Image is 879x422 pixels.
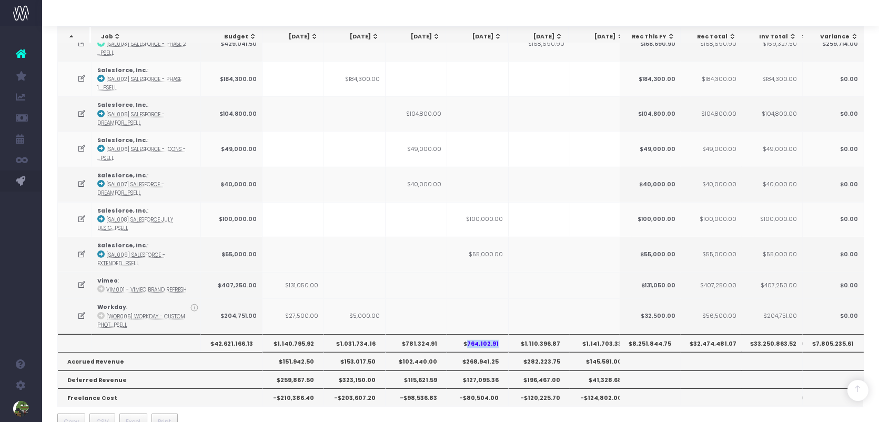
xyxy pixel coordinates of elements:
td: : [92,132,201,167]
th: $102,440.00 [386,352,447,370]
td: $49,000.00 [201,132,262,167]
td: $49,000.00 [386,132,447,167]
div: Rec Total [690,33,736,41]
td: $55,000.00 [201,237,262,272]
td: $55,000.00 [619,237,681,272]
th: $153,017.50 [324,352,386,370]
th: : activate to sort column descending [58,27,90,47]
div: Inv Total [751,33,796,41]
td: $168,690.90 [680,26,742,62]
th: Jul 25: activate to sort column ascending [446,27,507,47]
div: [DATE] [334,33,379,41]
th: $145,591.00 [570,352,632,370]
td: $0.00 [802,298,864,334]
td: $184,300.00 [201,62,262,97]
td: : [92,26,201,62]
th: $8,251,844.75 [619,334,681,352]
abbr: [SAL008] Salesforce July Design Support - Brand - Upsell [97,216,173,232]
div: [DATE] [578,33,624,41]
td: $407,250.00 [741,272,802,298]
td: : [92,298,201,334]
th: Job: activate to sort column ascending [92,27,203,47]
td: $56,500.00 [680,298,742,334]
td: $40,000.00 [741,167,802,202]
td: $104,800.00 [741,96,802,132]
td: $40,000.00 [201,167,262,202]
td: : [92,272,201,298]
td: $55,000.00 [680,237,742,272]
td: : [92,167,201,202]
th: $764,102.91 [447,334,509,352]
th: $151,942.50 [262,352,324,370]
td: $40,000.00 [619,167,681,202]
td: $49,000.00 [741,132,802,167]
td: $32,500.00 [619,298,681,334]
td: : [92,62,201,97]
th: $781,324.91 [386,334,447,352]
td: $49,000.00 [619,132,681,167]
th: $127,095.36 [447,370,509,388]
td: $104,800.00 [386,96,447,132]
td: $429,041.50 [201,26,262,62]
th: -$80,504.00 [447,388,509,406]
div: Rec This FY [629,33,675,41]
th: -$210,386.40 [262,388,324,406]
td: $131,050.00 [619,272,681,298]
td: $184,300.00 [619,62,681,97]
th: -$98,536.83 [386,388,447,406]
td: $0.00 [802,272,864,298]
th: $115,621.59 [386,370,447,388]
td: $27,500.00 [262,298,324,334]
th: $1,110,396.87 [509,334,570,352]
th: $259,867.50 [262,370,324,388]
div: [DATE] [517,33,563,41]
td: $204,751.00 [201,298,262,334]
th: $41,328.68 [570,370,632,388]
td: : [92,202,201,237]
th: $42,621,166.13 [201,334,262,352]
abbr: [SAL009] Salesforce - Extended July Support - Brand - Upsell [97,252,165,267]
th: Jun 25: activate to sort column ascending [385,27,446,47]
td: $0.00 [802,132,864,167]
div: [DATE] [272,33,318,41]
th: $32,474,481.07 [680,334,742,352]
th: Freelance Cost [58,388,262,406]
td: $104,800.00 [201,96,262,132]
td: $184,300.00 [680,62,742,97]
th: $268,941.25 [447,352,509,370]
th: $1,140,795.92 [262,334,324,352]
abbr: [SAL007] Salesforce - Dreamforce Sprint - Brand - Upsell [97,181,164,196]
th: $196,467.00 [509,370,570,388]
td: $204,751.00 [741,298,802,334]
td: $100,000.00 [680,202,742,237]
div: [DATE] [456,33,501,41]
td: $100,000.00 [741,202,802,237]
td: $169,327.50 [741,26,802,62]
strong: Salesforce, Inc. [97,242,147,249]
th: Inv Total: activate to sort column ascending [741,27,802,47]
th: $282,223.75 [509,352,570,370]
td: $131,050.00 [262,272,324,298]
th: -$120,225.70 [509,388,570,406]
div: Variance [812,33,858,41]
abbr: VIM001 - Vimeo Brand Refresh [106,286,187,293]
strong: Vimeo [97,277,118,285]
strong: Salesforce, Inc. [97,207,147,215]
td: $55,000.00 [447,237,509,272]
th: Variance: activate to sort column ascending [803,27,864,47]
th: Rec Total: activate to sort column ascending [681,27,742,47]
th: -$124,802.00 [570,388,632,406]
div: [DATE] [395,33,440,41]
abbr: [SAL002] Salesforce - Phase 1.5 Pressure Test - Brand - Upsell [97,76,181,91]
strong: Salesforce, Inc. [97,101,147,109]
td: $100,000.00 [201,202,262,237]
td: $168,690.90 [509,26,570,62]
td: $40,000.00 [680,167,742,202]
td: $259,714.00 [802,26,864,62]
th: Accrued Revenue [58,352,262,370]
th: $7,805,235.61 [802,334,864,352]
th: Apr 25: activate to sort column ascending [262,27,324,47]
td: : [92,96,201,132]
td: $0.00 [802,202,864,237]
th: $1,031,734.16 [324,334,386,352]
